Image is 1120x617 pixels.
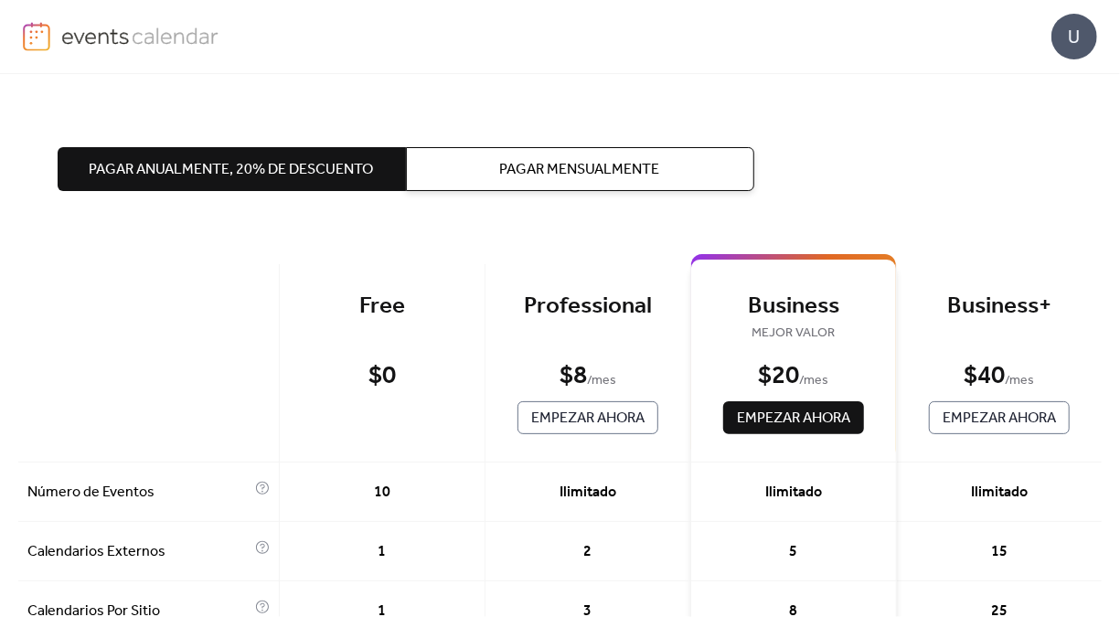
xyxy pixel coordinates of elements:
span: MEJOR VALOR [719,323,869,345]
div: Free [307,292,457,322]
span: 1 [379,541,387,563]
span: / mes [800,370,829,392]
div: $ 20 [759,360,800,392]
span: Pagar Mensualmente [499,159,659,181]
span: Ilimitado [765,482,822,504]
span: 10 [374,482,390,504]
span: Pagar Anualmente, 20% de descuento [89,159,373,181]
span: Empezar Ahora [943,408,1056,430]
div: Professional [513,292,663,322]
button: Pagar Mensualmente [405,147,753,191]
button: Pagar Anualmente, 20% de descuento [57,147,405,191]
div: $ 0 [368,360,396,392]
img: logo-type [61,22,219,49]
button: Empezar Ahora [723,401,864,434]
div: $ 8 [560,360,587,392]
span: 15 [991,541,1008,563]
span: Ilimitado [560,482,616,504]
button: Empezar Ahora [929,401,1070,434]
span: Ilimitado [971,482,1028,504]
img: logo [23,22,50,51]
div: Business [719,292,869,322]
div: U [1051,14,1097,59]
span: Empezar Ahora [531,408,645,430]
span: 5 [790,541,798,563]
button: Empezar Ahora [517,401,658,434]
span: 2 [584,541,592,563]
span: / mes [1006,370,1035,392]
span: Calendarios Externos [27,541,251,563]
span: / mes [587,370,616,392]
span: Número de Eventos [27,482,251,504]
span: Empezar Ahora [737,408,850,430]
div: $ 40 [965,360,1006,392]
div: Business+ [924,292,1074,322]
